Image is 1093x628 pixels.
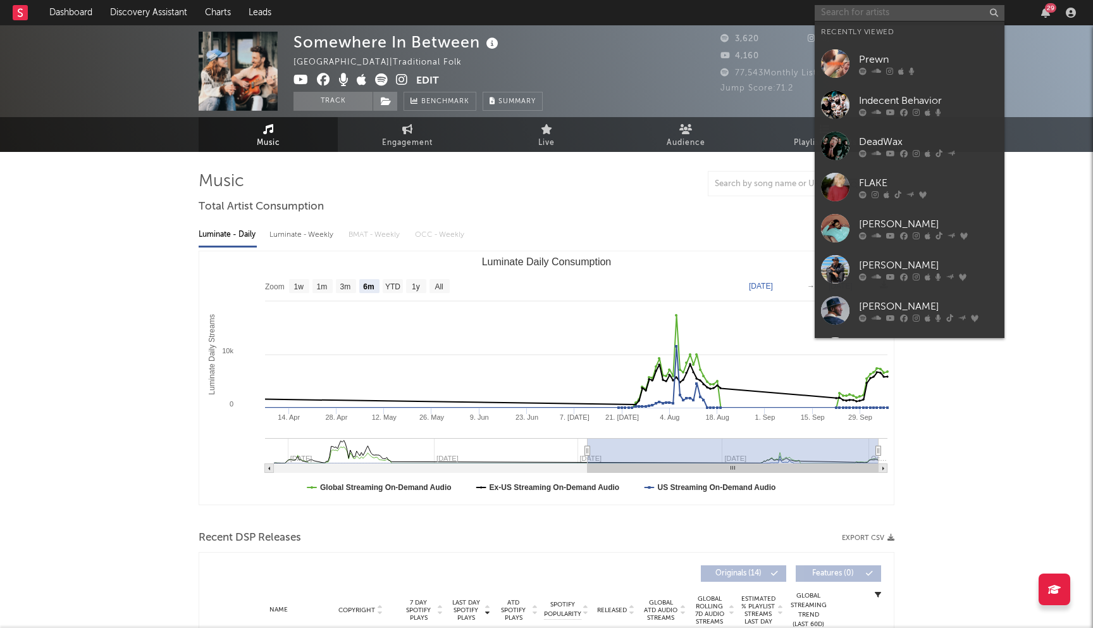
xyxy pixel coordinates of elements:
span: Live [538,135,555,151]
text: 3m [340,282,351,291]
div: Recently Viewed [821,25,998,40]
a: [PERSON_NAME] [815,249,1004,290]
button: Summary [483,92,543,111]
a: Engagement [338,117,477,152]
span: Global Rolling 7D Audio Streams [692,595,727,625]
span: Released [597,606,627,614]
div: Indecent Behavior [859,93,998,108]
text: 7. [DATE] [560,413,590,421]
a: Playlists/Charts [755,117,894,152]
text: 18. Aug [705,413,729,421]
a: Indecent Behavior [815,84,1004,125]
button: Originals(14) [701,565,786,582]
button: Features(0) [796,565,881,582]
a: Benchmark [404,92,476,111]
span: Music [257,135,280,151]
text: Global Streaming On-Demand Audio [320,483,452,492]
a: Coilguns [815,331,1004,372]
span: 4,160 [720,52,759,60]
span: Summary [498,98,536,105]
text: 9. Jun [470,413,489,421]
text: 26. May [419,413,445,421]
span: Recent DSP Releases [199,531,301,546]
a: FLAKE [815,166,1004,208]
a: Music [199,117,338,152]
span: Originals ( 14 ) [709,570,767,577]
div: 29 [1045,3,1056,13]
text: 1m [317,282,328,291]
a: [PERSON_NAME] [815,208,1004,249]
text: 23. Jun [516,413,538,421]
text: 28. Apr [325,413,347,421]
div: DeadWax [859,134,998,149]
span: 7 Day Spotify Plays [402,599,435,622]
span: 5,185 [808,35,845,43]
div: Name [237,605,320,615]
text: Ex-US Streaming On-Demand Audio [490,483,620,492]
span: Last Day Spotify Plays [449,599,483,622]
text: Zoom [265,282,285,291]
span: Global ATD Audio Streams [643,599,678,622]
span: Estimated % Playlist Streams Last Day [741,595,775,625]
span: Copyright [338,606,375,614]
span: Features ( 0 ) [804,570,862,577]
input: Search by song name or URL [708,179,842,189]
text: Oc… [871,455,887,462]
span: Jump Score: 71.2 [720,84,793,92]
span: Engagement [382,135,433,151]
button: Track [293,92,373,111]
button: Edit [416,73,439,89]
span: Playlists/Charts [794,135,856,151]
span: 3,620 [720,35,759,43]
text: 1y [412,282,420,291]
text: 15. Sep [801,413,825,421]
text: 10k [222,347,233,355]
a: Audience [616,117,755,152]
text: 21. [DATE] [605,413,639,421]
div: [GEOGRAPHIC_DATA] | Traditional Folk [293,55,476,70]
text: 29. Sep [848,413,872,421]
a: DeadWax [815,125,1004,166]
text: 1w [294,282,304,291]
text: [DATE] [749,282,773,291]
text: 0 [230,400,233,408]
div: Somewhere In Between [293,32,502,53]
button: Export CSV [842,534,894,542]
span: 77,543 Monthly Listeners [720,69,841,77]
text: 1. Sep [755,413,775,421]
text: 12. May [372,413,397,421]
div: [PERSON_NAME] [859,217,998,232]
span: ATD Spotify Plays [497,599,530,622]
svg: Luminate Daily Consumption [199,251,894,505]
div: Luminate - Weekly [269,224,336,246]
span: Spotify Popularity [544,600,581,619]
text: 6m [363,282,374,291]
button: 29 [1041,8,1050,18]
span: Total Artist Consumption [199,199,324,215]
input: Search for artists [815,5,1004,21]
text: YTD [385,282,400,291]
a: Live [477,117,616,152]
div: Prewn [859,52,998,67]
text: → [807,282,815,291]
a: Prewn [815,43,1004,84]
text: Luminate Daily Streams [207,314,216,394]
div: Luminate - Daily [199,224,257,246]
div: [PERSON_NAME] [859,258,998,273]
span: Benchmark [421,94,469,110]
text: Luminate Daily Consumption [482,256,612,267]
text: US Streaming On-Demand Audio [657,483,775,492]
text: 4. Aug [660,413,679,421]
div: [PERSON_NAME] [859,299,998,314]
div: FLAKE [859,175,998,191]
text: All [435,282,443,291]
span: Audience [667,135,705,151]
text: 14. Apr [278,413,300,421]
a: [PERSON_NAME] [815,290,1004,331]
